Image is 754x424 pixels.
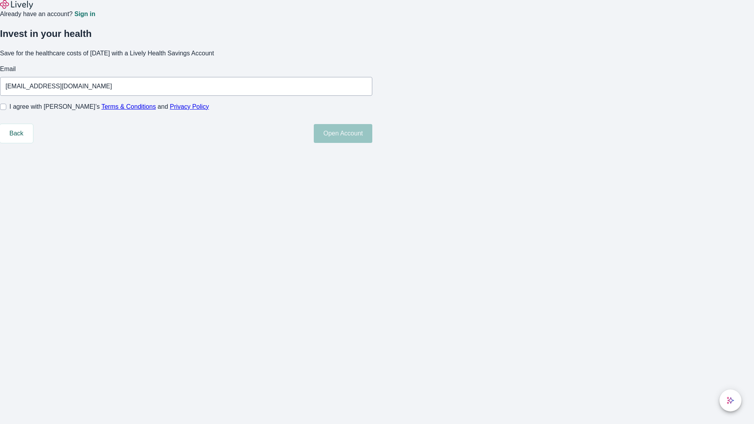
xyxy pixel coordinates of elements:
a: Privacy Policy [170,103,209,110]
svg: Lively AI Assistant [727,397,734,404]
a: Terms & Conditions [101,103,156,110]
a: Sign in [74,11,95,17]
button: chat [719,389,741,411]
span: I agree with [PERSON_NAME]’s and [9,102,209,111]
